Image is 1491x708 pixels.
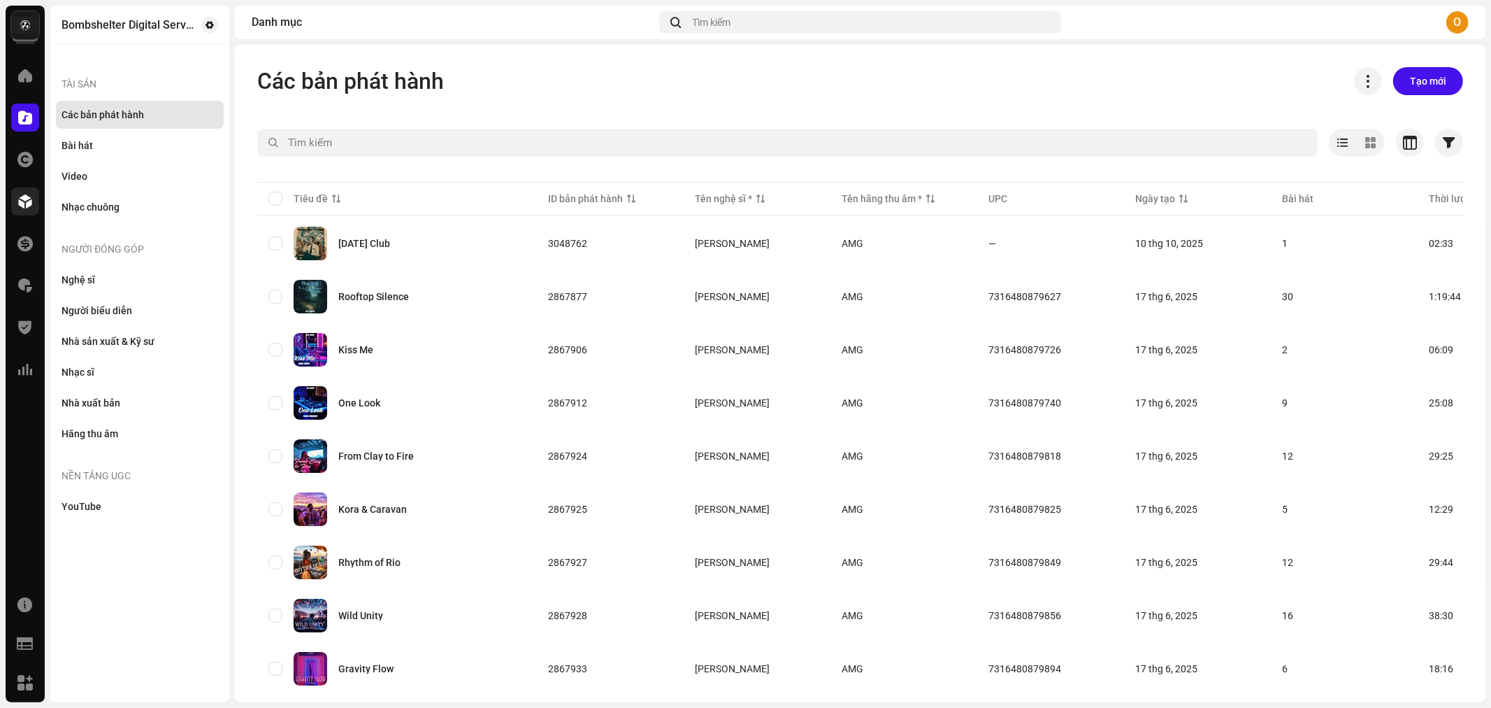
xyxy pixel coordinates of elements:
div: [PERSON_NAME] [695,345,770,355]
span: Lori Lipp [695,558,819,567]
img: 055d282f-e3a5-4d64-ac47-599836658fc2 [294,546,327,579]
img: 8d54e8cd-1697-48c9-91e0-e11c422aad37 [294,333,327,367]
div: Kora & Caravan [338,504,407,514]
re-m-nav-item: Hãng thu âm [56,420,224,448]
re-m-nav-item: Các bản phát hành [56,101,224,129]
re-m-nav-item: Nghệ sĩ [56,266,224,294]
div: Wild Unity [338,611,383,621]
re-m-nav-item: Bài hát [56,132,224,160]
span: 2867924 [548,451,587,462]
span: Frank Rodriguez [695,664,819,674]
span: Tìm kiếm [692,17,730,28]
span: 17 thg 6, 2025 [1135,344,1197,355]
div: [PERSON_NAME] [695,451,770,461]
div: Tài sản [56,67,224,101]
input: Tìm kiếm [257,129,1318,157]
span: Tyson Yuen [695,292,819,302]
span: 6 [1282,663,1288,674]
span: 7316480879818 [988,451,1061,462]
re-m-nav-item: Nhạc sĩ [56,358,224,386]
div: [PERSON_NAME] [695,611,770,621]
span: AMG [842,557,863,568]
div: [PERSON_NAME] [695,558,770,567]
span: — [988,238,996,249]
span: 7316480879726 [988,344,1061,355]
re-m-nav-item: Nhà sản xuất & Kỹ sư [56,327,224,355]
span: 16 [1282,610,1293,621]
span: AMG [842,451,863,462]
div: Nền tảng UGC [56,459,224,493]
div: Rooftop Silence [338,292,409,302]
span: Kaye Kautz [695,451,819,461]
re-m-nav-item: YouTube [56,493,224,521]
div: Nhạc sĩ [62,367,94,378]
span: 7316480879825 [988,504,1061,515]
span: 2867906 [548,344,587,355]
span: 2867928 [548,610,587,621]
div: Video [62,171,87,182]
span: Frank Rodriguez [695,398,819,408]
span: 2867925 [548,504,587,515]
div: [PERSON_NAME] [695,292,770,302]
span: Eric Dietz [695,611,819,621]
span: 17 thg 6, 2025 [1135,451,1197,462]
span: AMG [842,610,863,621]
img: ffa874ec-5a13-44aa-8410-984e2b9422cd [294,280,327,313]
span: AMG [842,504,863,515]
div: Bài hát [62,140,93,151]
span: AMG [842,397,863,409]
div: Yesterday’s Club [338,239,390,248]
div: One Look [338,398,380,408]
div: [PERSON_NAME] [695,239,770,248]
div: Nhà sản xuất & Kỹ sư [62,336,154,347]
div: From Clay to Fire [338,451,414,461]
span: 10 thg 10, 2025 [1135,238,1203,249]
div: Nhạc chuông [62,201,120,213]
div: Ngày tạo [1135,192,1175,206]
div: Tên nghệ sĩ * [695,192,752,206]
div: Hãng thu âm [62,428,118,439]
span: 17 thg 6, 2025 [1135,557,1197,568]
div: Kiss Me [338,345,373,355]
img: ae65edef-cbd4-417f-b79c-5b5364f2bdc2 [294,386,327,420]
div: Nghệ sĩ [62,274,95,285]
span: 7316480879894 [988,663,1061,674]
span: 7316480879849 [988,557,1061,568]
span: 17 thg 6, 2025 [1135,663,1197,674]
div: ID bản phát hành [548,192,623,206]
span: AMG [842,663,863,674]
span: 12 [1282,451,1293,462]
span: 17 thg 6, 2025 [1135,397,1197,409]
span: 9 [1282,397,1288,409]
span: 30 [1282,291,1293,302]
div: Người biểu diễn [62,305,132,316]
re-m-nav-item: Người biểu diễn [56,297,224,325]
div: Gravity Flow [338,664,394,674]
div: Bombshelter Digital Services LLC [62,20,196,31]
span: 2867927 [548,557,587,568]
img: f89ddcc0-f7f8-47b8-9c96-704b263a7e4f [11,11,39,39]
img: f209d04f-af10-44c1-9a9a-c8b503575494 [294,599,327,632]
span: AMG [842,291,863,302]
span: 7316480879740 [988,397,1061,409]
img: c1605cd9-063d-46c6-b820-53a3bfa0cc28 [294,439,327,473]
span: AMG [842,238,863,249]
span: Chad Kyle [695,504,819,514]
span: AMG [842,344,863,355]
span: Các bản phát hành [257,67,444,95]
div: [PERSON_NAME] [695,504,770,514]
div: Tên hãng thu âm * [842,192,922,206]
img: 8e57dbe6-cdc3-4287-ab40-a16f43457e5d [294,652,327,686]
span: 2 [1282,344,1288,355]
span: 1 [1282,238,1288,249]
div: YouTube [62,501,101,512]
span: 12 [1282,557,1293,568]
div: [PERSON_NAME] [695,664,770,674]
span: Ale Kadr [695,239,819,248]
div: Tiêu đề [294,192,328,206]
re-a-nav-header: Người đóng góp [56,232,224,266]
span: 2867912 [548,397,587,409]
div: Các bản phát hành [62,109,144,120]
div: Rhythm of Rio [338,558,401,567]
